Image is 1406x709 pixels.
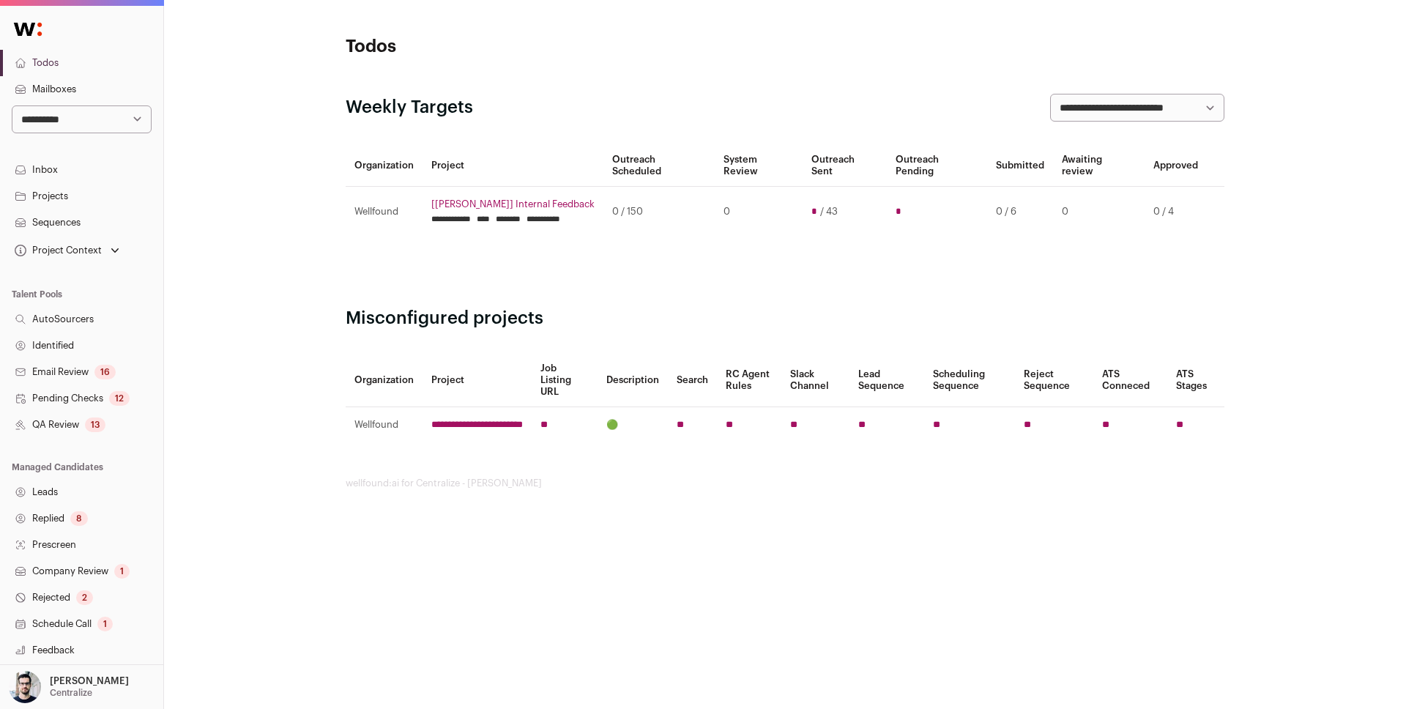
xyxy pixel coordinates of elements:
[924,354,1015,407] th: Scheduling Sequence
[1167,354,1224,407] th: ATS Stages
[346,407,423,443] td: Wellfound
[1145,187,1207,237] td: 0 / 4
[76,590,93,605] div: 2
[346,35,639,59] h1: Todos
[987,145,1053,187] th: Submitted
[598,407,668,443] td: 🟢
[1053,145,1145,187] th: Awaiting review
[715,145,803,187] th: System Review
[1015,354,1093,407] th: Reject Sequence
[887,145,988,187] th: Outreach Pending
[70,511,88,526] div: 8
[532,354,598,407] th: Job Listing URL
[109,391,130,406] div: 12
[85,417,105,432] div: 13
[598,354,668,407] th: Description
[346,307,1224,330] h2: Misconfigured projects
[423,145,603,187] th: Project
[12,240,122,261] button: Open dropdown
[6,15,50,44] img: Wellfound
[346,354,423,407] th: Organization
[97,617,113,631] div: 1
[94,365,116,379] div: 16
[803,145,887,187] th: Outreach Sent
[668,354,717,407] th: Search
[346,96,473,119] h2: Weekly Targets
[9,671,41,703] img: 10051957-medium_jpg
[603,145,715,187] th: Outreach Scheduled
[12,245,102,256] div: Project Context
[423,354,532,407] th: Project
[820,206,838,218] span: / 43
[346,478,1224,489] footer: wellfound:ai for Centralize - [PERSON_NAME]
[346,145,423,187] th: Organization
[1093,354,1167,407] th: ATS Conneced
[431,198,595,210] a: [[PERSON_NAME]] Internal Feedback
[603,187,715,237] td: 0 / 150
[346,187,423,237] td: Wellfound
[987,187,1053,237] td: 0 / 6
[1053,187,1145,237] td: 0
[114,564,130,579] div: 1
[1145,145,1207,187] th: Approved
[849,354,924,407] th: Lead Sequence
[717,354,782,407] th: RC Agent Rules
[781,354,849,407] th: Slack Channel
[50,687,92,699] p: Centralize
[715,187,803,237] td: 0
[6,671,132,703] button: Open dropdown
[50,675,129,687] p: [PERSON_NAME]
